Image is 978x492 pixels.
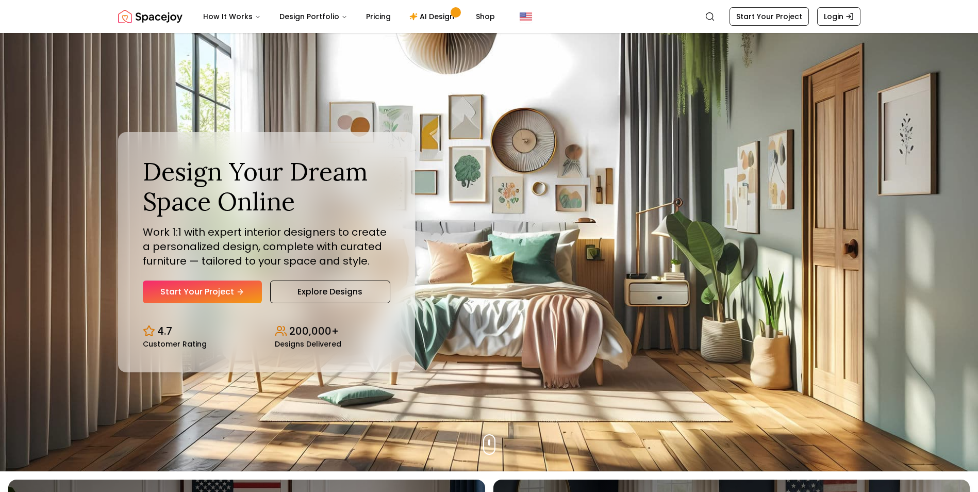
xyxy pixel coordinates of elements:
h1: Design Your Dream Space Online [143,157,390,216]
nav: Main [195,6,503,27]
p: Work 1:1 with expert interior designers to create a personalized design, complete with curated fu... [143,225,390,268]
p: 200,000+ [289,324,339,338]
img: Spacejoy Logo [118,6,183,27]
a: Start Your Project [143,281,262,303]
p: 4.7 [157,324,172,338]
a: Spacejoy [118,6,183,27]
a: Pricing [358,6,399,27]
a: Login [817,7,860,26]
img: United States [520,10,532,23]
a: Explore Designs [270,281,390,303]
button: How It Works [195,6,269,27]
button: Design Portfolio [271,6,356,27]
small: Customer Rating [143,340,207,348]
a: Shop [468,6,503,27]
a: AI Design [401,6,466,27]
div: Design stats [143,316,390,348]
a: Start Your Project [730,7,809,26]
small: Designs Delivered [275,340,341,348]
